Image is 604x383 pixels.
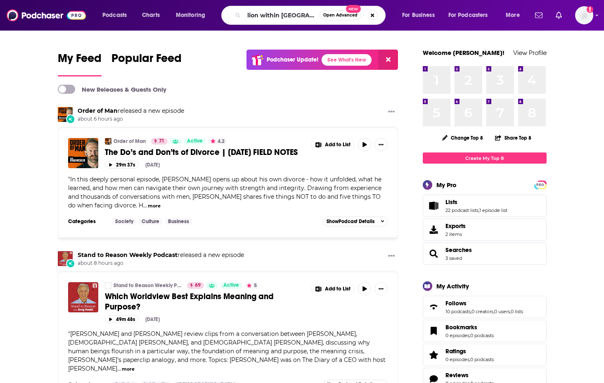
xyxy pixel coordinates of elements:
[97,9,137,22] button: open menu
[426,325,442,337] a: Bookmarks
[122,366,135,373] button: more
[244,282,259,289] button: 5
[312,138,355,151] button: Show More Button
[68,330,386,372] span: "
[445,222,466,230] span: Exports
[436,181,457,189] div: My Pro
[445,300,523,307] a: Follows
[437,133,488,143] button: Change Top 8
[68,330,386,372] span: [PERSON_NAME] and [PERSON_NAME] review clips from a conversation between [PERSON_NAME], [DEMOGRAP...
[445,207,478,213] a: 22 podcast lists
[68,282,98,312] img: Which Worldview Best Explains Meaning and Purpose?
[323,13,358,17] span: Open Advanced
[445,300,467,307] span: Follows
[145,162,160,168] div: [DATE]
[58,85,166,94] a: New Releases & Guests Only
[445,246,472,254] span: Searches
[423,320,547,342] span: Bookmarks
[112,218,137,225] a: Society
[346,5,361,13] span: New
[102,10,127,21] span: Podcasts
[105,315,139,323] button: 49m 48s
[138,218,163,225] a: Culture
[426,349,442,361] a: Ratings
[325,142,351,148] span: Add to List
[312,282,355,295] button: Show More Button
[137,9,165,22] a: Charts
[325,286,351,292] span: Add to List
[471,309,471,314] span: ,
[78,251,244,259] h3: released a new episode
[66,114,75,124] div: New Episode
[66,259,75,268] div: New Episode
[78,107,184,115] h3: released a new episode
[532,8,546,22] a: Show notifications dropdown
[58,107,73,122] a: Order of Man
[445,309,471,314] a: 10 podcasts
[165,218,192,225] a: Business
[479,207,507,213] a: 1 episode list
[223,281,239,290] span: Active
[510,309,511,314] span: ,
[575,6,593,24] button: Show profile menu
[111,51,182,76] a: Popular Feed
[105,147,298,157] span: The Do’s and Don’ts of Divorce | [DATE] FIELD NOTES
[426,224,442,236] span: Exports
[68,176,381,209] span: "
[7,7,86,23] a: Podchaser - Follow, Share and Rate Podcasts
[478,207,479,213] span: ,
[445,198,457,206] span: Lists
[114,138,146,145] a: Order of Man
[426,248,442,259] a: Searches
[229,6,393,25] div: Search podcasts, credits, & more...
[143,202,147,209] span: ...
[58,251,73,266] img: Stand to Reason Weekly Podcast
[187,137,203,145] span: Active
[445,198,507,206] a: Lists
[78,116,184,123] span: about 6 hours ago
[208,138,227,145] button: 4.2
[78,260,244,267] span: about 8 hours ago
[511,309,523,314] a: 0 lists
[436,282,469,290] div: My Activity
[423,49,505,57] a: Welcome [PERSON_NAME]!
[471,309,493,314] a: 0 creators
[105,291,306,312] a: Which Worldview Best Explains Meaning and Purpose?
[327,219,374,224] span: Show Podcast Details
[148,202,161,209] button: more
[323,216,388,226] button: ShowPodcast Details
[142,10,160,21] span: Charts
[587,6,593,13] svg: Add a profile image
[195,281,201,290] span: 69
[495,130,532,146] button: Share Top 8
[176,10,205,21] span: Monitoring
[500,9,530,22] button: open menu
[105,282,111,289] a: Stand to Reason Weekly Podcast
[513,49,547,57] a: View Profile
[445,347,494,355] a: Ratings
[322,54,372,66] a: See What's New
[469,357,470,362] span: ,
[105,161,139,169] button: 29m 37s
[68,138,98,168] a: The Do’s and Don’ts of Divorce | FRIDAY FIELD NOTES
[552,8,565,22] a: Show notifications dropdown
[374,282,388,295] button: Show More Button
[105,138,111,145] img: Order of Man
[105,291,274,312] span: Which Worldview Best Explains Meaning and Purpose?
[445,255,462,261] a: 3 saved
[105,147,306,157] a: The Do’s and Don’ts of Divorce | [DATE] FIELD NOTES
[145,316,160,322] div: [DATE]
[68,218,105,225] h3: Categories
[470,357,494,362] a: 0 podcasts
[220,282,242,289] a: Active
[445,357,469,362] a: 0 episodes
[445,371,494,379] a: Reviews
[320,10,361,20] button: Open AdvancedNew
[423,152,547,164] a: Create My Top 8
[445,347,466,355] span: Ratings
[267,56,318,63] p: Podchaser Update!
[170,9,216,22] button: open menu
